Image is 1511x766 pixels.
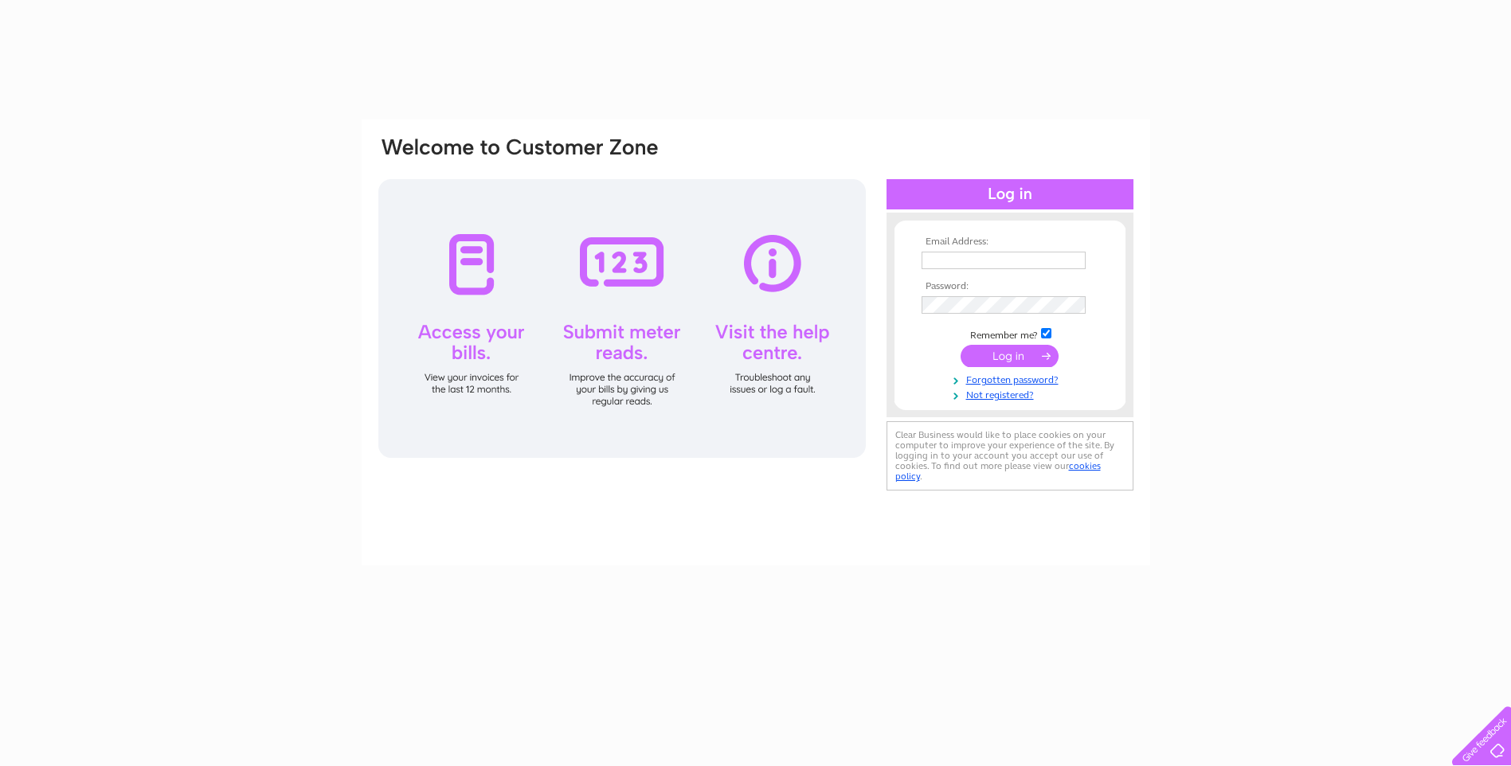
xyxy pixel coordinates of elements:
[918,281,1102,292] th: Password:
[922,386,1102,401] a: Not registered?
[918,326,1102,342] td: Remember me?
[918,236,1102,248] th: Email Address:
[887,421,1133,490] div: Clear Business would like to place cookies on your computer to improve your experience of the sit...
[895,460,1101,482] a: cookies policy
[922,371,1102,386] a: Forgotten password?
[961,345,1059,367] input: Submit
